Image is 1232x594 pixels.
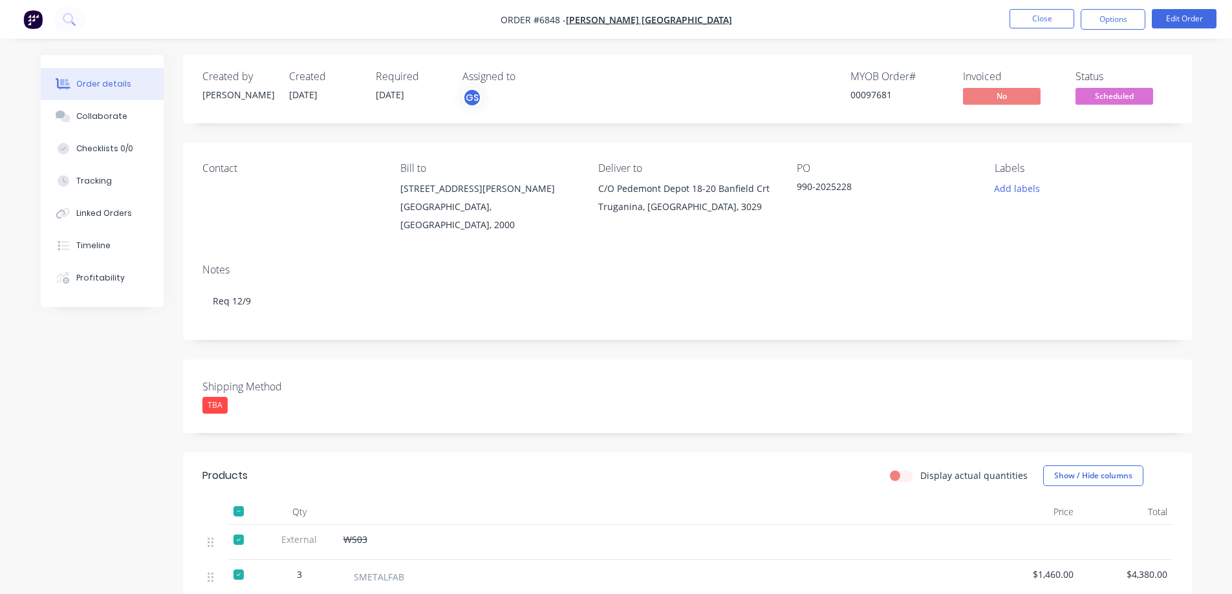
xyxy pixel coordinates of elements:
div: Assigned to [462,70,592,83]
div: C/O Pedemont Depot 18-20 Banfield CrtTruganina, [GEOGRAPHIC_DATA], 3029 [598,180,775,221]
span: WS03 [343,533,367,546]
div: Timeline [76,240,111,251]
div: Collaborate [76,111,127,122]
div: Price [985,499,1079,525]
div: Bill to [400,162,578,175]
span: No [963,88,1041,104]
button: Timeline [41,229,164,262]
button: Options [1081,9,1145,30]
span: Order #6848 - [501,14,566,26]
div: Tracking [76,175,112,187]
div: Deliver to [598,162,775,175]
button: Add labels [988,180,1047,197]
button: Show / Hide columns [1043,465,1143,486]
button: Linked Orders [41,197,164,229]
button: Profitability [41,262,164,294]
span: [DATE] [376,89,404,101]
span: Scheduled [1075,88,1153,104]
button: Collaborate [41,100,164,133]
span: [DATE] [289,89,318,101]
div: Profitability [76,272,125,284]
div: PO [797,162,974,175]
div: Contact [202,162,380,175]
span: $1,460.00 [990,567,1074,581]
div: Truganina, [GEOGRAPHIC_DATA], 3029 [598,198,775,216]
div: 00097681 [850,88,947,101]
button: Close [1010,9,1074,28]
img: Factory [23,10,43,29]
div: MYOB Order # [850,70,947,83]
span: External [266,533,333,546]
div: [GEOGRAPHIC_DATA], [GEOGRAPHIC_DATA], 2000 [400,198,578,234]
div: TBA [202,397,228,414]
label: Shipping Method [202,379,364,394]
div: Status [1075,70,1173,83]
a: [PERSON_NAME] [GEOGRAPHIC_DATA] [566,14,732,26]
div: Checklists 0/0 [76,143,133,154]
div: Order details [76,78,131,90]
div: Req 12/9 [202,281,1173,321]
div: [STREET_ADDRESS][PERSON_NAME][GEOGRAPHIC_DATA], [GEOGRAPHIC_DATA], 2000 [400,180,578,234]
div: Labels [995,162,1172,175]
div: Linked Orders [76,207,132,219]
label: Display actual quantities [920,469,1028,482]
div: Created by [202,70,274,83]
button: Checklists 0/0 [41,133,164,165]
div: Notes [202,264,1173,276]
div: C/O Pedemont Depot 18-20 Banfield Crt [598,180,775,198]
div: Created [289,70,360,83]
span: $4,380.00 [1084,567,1167,581]
div: [STREET_ADDRESS][PERSON_NAME] [400,180,578,198]
button: Tracking [41,165,164,197]
div: 990-2025228 [797,180,958,198]
span: 3 [297,567,302,581]
button: Order details [41,68,164,100]
button: GS [462,88,482,107]
div: Products [202,468,248,483]
div: Total [1079,499,1173,525]
button: Scheduled [1075,88,1153,107]
span: SMETALFAB [354,570,404,584]
div: Invoiced [963,70,1060,83]
div: Qty [261,499,338,525]
div: [PERSON_NAME] [202,88,274,101]
button: Edit Order [1152,9,1216,28]
div: Required [376,70,447,83]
